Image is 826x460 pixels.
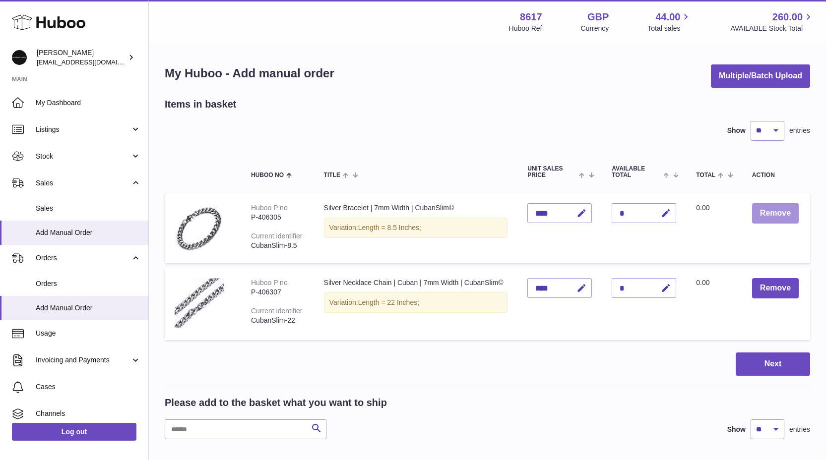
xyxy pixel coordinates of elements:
[36,125,130,134] span: Listings
[789,126,810,135] span: entries
[12,50,27,65] img: hello@alfredco.com
[251,172,284,178] span: Huboo no
[36,382,141,392] span: Cases
[251,287,304,297] div: P-406307
[647,24,692,33] span: Total sales
[520,10,542,24] strong: 8617
[752,203,799,224] button: Remove
[251,204,288,212] div: Huboo P no
[527,166,576,178] span: Unit Sales Price
[251,241,304,250] div: CubanSlim-8.5
[175,278,224,328] img: Silver Necklace Chain | Cuban | 7mm Width | CubanSlim©
[696,279,709,287] span: 0.00
[696,172,715,178] span: Total
[314,268,518,340] td: Silver Necklace Chain | Cuban | 7mm Width | CubanSlim©
[36,204,141,213] span: Sales
[730,10,814,33] a: 260.00 AVAILABLE Stock Total
[251,316,304,325] div: CubanSlim-22
[736,352,810,376] button: Next
[789,425,810,434] span: entries
[587,10,609,24] strong: GBP
[358,224,421,231] span: Length = 8.5 Inches;
[314,193,518,263] td: Silver Bracelet | 7mm Width | CubanSlim©
[36,409,141,418] span: Channels
[251,232,303,240] div: Current identifier
[647,10,692,33] a: 44.00 Total sales
[37,48,126,67] div: [PERSON_NAME]
[711,64,810,88] button: Multiple/Batch Upload
[358,298,419,306] span: Length = 22 Inches;
[324,292,508,313] div: Variation:
[251,307,303,315] div: Current identifier
[324,172,340,178] span: Title
[581,24,609,33] div: Currency
[655,10,680,24] span: 44.00
[752,172,800,178] div: Action
[165,396,387,409] h2: Please add to the basket what you want to ship
[251,279,288,287] div: Huboo P no
[772,10,803,24] span: 260.00
[612,166,661,178] span: AVAILABLE Total
[37,58,146,66] span: [EMAIL_ADDRESS][DOMAIN_NAME]
[696,204,709,212] span: 0.00
[36,329,141,338] span: Usage
[36,303,141,313] span: Add Manual Order
[36,279,141,288] span: Orders
[36,178,130,188] span: Sales
[727,425,746,434] label: Show
[12,423,136,441] a: Log out
[251,213,304,222] div: P-406305
[509,24,542,33] div: Huboo Ref
[165,65,334,81] h1: My Huboo - Add manual order
[324,218,508,238] div: Variation:
[175,203,224,251] img: Silver Bracelet | 7mm Width | CubanSlim©
[165,98,237,111] h2: Items in basket
[730,24,814,33] span: AVAILABLE Stock Total
[752,278,799,298] button: Remove
[36,228,141,237] span: Add Manual Order
[727,126,746,135] label: Show
[36,152,130,161] span: Stock
[36,355,130,365] span: Invoicing and Payments
[36,98,141,108] span: My Dashboard
[36,253,130,263] span: Orders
